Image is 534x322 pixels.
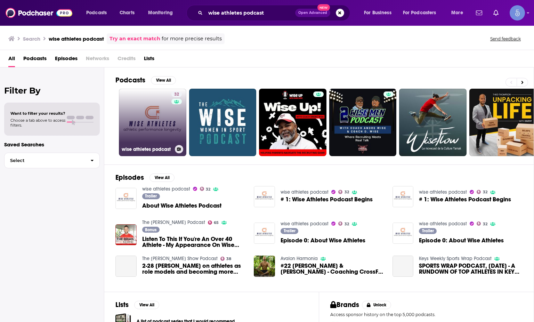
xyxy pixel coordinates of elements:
span: Open Advanced [298,11,327,15]
a: PodcastsView All [115,76,176,84]
a: EpisodesView All [115,173,175,182]
h2: Lists [115,300,129,309]
span: #22 [PERSON_NAME] & [PERSON_NAME] - Coaching CrossFit Games Athletes [281,263,384,275]
span: 32 [345,191,349,194]
span: Trailer [145,194,157,198]
h3: wise athletes podcast [122,146,172,152]
a: Keys Weekly Sports Wrap Podcast [419,256,492,261]
span: 32 [345,223,349,226]
a: wise athletes podcast [419,189,467,195]
a: All [8,53,15,67]
button: Open AdvancedNew [295,9,330,17]
a: 2-28 Mike Wise on athletes as role models and becoming more outspoken [115,256,137,277]
a: wise athletes podcast [419,221,467,227]
a: 65 [208,220,219,225]
span: 32 [483,191,487,194]
button: open menu [398,7,446,18]
a: wise athletes podcast [142,186,190,192]
span: 32 [174,91,179,98]
span: for more precise results [162,35,222,43]
a: wise athletes podcast [281,189,329,195]
button: View All [134,301,159,309]
input: Search podcasts, credits, & more... [205,7,295,18]
img: User Profile [510,5,525,21]
button: View All [151,76,176,84]
a: Podchaser - Follow, Share and Rate Podcasts [6,6,72,19]
img: # 1: Wise Athletes Podcast Begins [393,186,414,207]
button: open menu [446,7,472,18]
span: New [317,4,330,11]
span: For Business [364,8,391,18]
h2: Brands [330,300,359,309]
span: For Podcasters [403,8,436,18]
span: Want to filter your results? [10,111,65,116]
div: Search podcasts, credits, & more... [193,5,357,21]
span: Choose a tab above to access filters. [10,118,65,128]
button: View All [149,174,175,182]
a: Avalon Harmonia [281,256,318,261]
a: Show notifications dropdown [491,7,501,19]
span: 65 [214,221,219,224]
a: wise athletes podcast [281,221,329,227]
a: SPORTS WRAP PODCAST, FEB. 2 - A RUNDOWN OF TOP ATHLETES IN KEY WEST HISTORY WITH COACH JUDD WISE [419,263,523,275]
button: Show profile menu [510,5,525,21]
a: Podcasts [23,53,47,67]
span: Select [5,158,85,163]
a: Episode 0: About Wise Athletes [419,238,504,243]
span: Monitoring [148,8,173,18]
a: 32 [338,190,349,194]
h2: Podcasts [115,76,145,84]
a: 32 [200,187,211,191]
a: Show notifications dropdown [473,7,485,19]
a: Lists [144,53,154,67]
button: open menu [81,7,116,18]
a: The Brian Keane Podcast [142,219,205,225]
a: 2-28 Mike Wise on athletes as role models and becoming more outspoken [142,263,246,275]
button: open menu [143,7,182,18]
h2: Filter By [4,86,100,96]
span: Trailer [284,229,296,233]
button: open menu [359,7,400,18]
a: SPORTS WRAP PODCAST, FEB. 2 - A RUNDOWN OF TOP ATHLETES IN KEY WEST HISTORY WITH COACH JUDD WISE [393,256,414,277]
span: SPORTS WRAP PODCAST, [DATE] - A RUNDOWN OF TOP ATHLETES IN KEY WEST HISTORY WITH COACH [PERSON_NAME] [419,263,523,275]
span: 32 [206,188,210,191]
a: Episodes [55,53,78,67]
span: 38 [226,257,231,260]
a: 32 [477,222,487,226]
a: ListsView All [115,300,159,309]
span: Trailer [422,229,434,233]
img: Listen To This If You're An Over 40 Athlete - My Appearance On Wise Athletes Podcast! [115,224,137,245]
a: 32wise athletes podcast [119,89,186,156]
img: Episode 0: About Wise Athletes [254,223,275,244]
a: About Wise Athletes Podcast [115,188,137,209]
span: 32 [483,223,487,226]
p: Saved Searches [4,141,100,148]
button: Unlock [362,301,391,309]
h3: wise athletes podcast [49,35,104,42]
a: 38 [220,257,232,261]
span: Charts [120,8,135,18]
a: About Wise Athletes Podcast [142,203,221,209]
img: Episode 0: About Wise Athletes [393,223,414,244]
img: #22 Todd Wise & Merissa Wise - Coaching CrossFit Games Athletes [254,256,275,277]
a: # 1: Wise Athletes Podcast Begins [281,196,373,202]
span: More [451,8,463,18]
img: # 1: Wise Athletes Podcast Begins [254,186,275,207]
a: #22 Todd Wise & Merissa Wise - Coaching CrossFit Games Athletes [281,263,384,275]
button: Send feedback [488,36,523,42]
a: Listen To This If You're An Over 40 Athlete - My Appearance On Wise Athletes Podcast! [142,236,246,248]
span: # 1: Wise Athletes Podcast Begins [419,196,511,202]
a: Charts [115,7,139,18]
